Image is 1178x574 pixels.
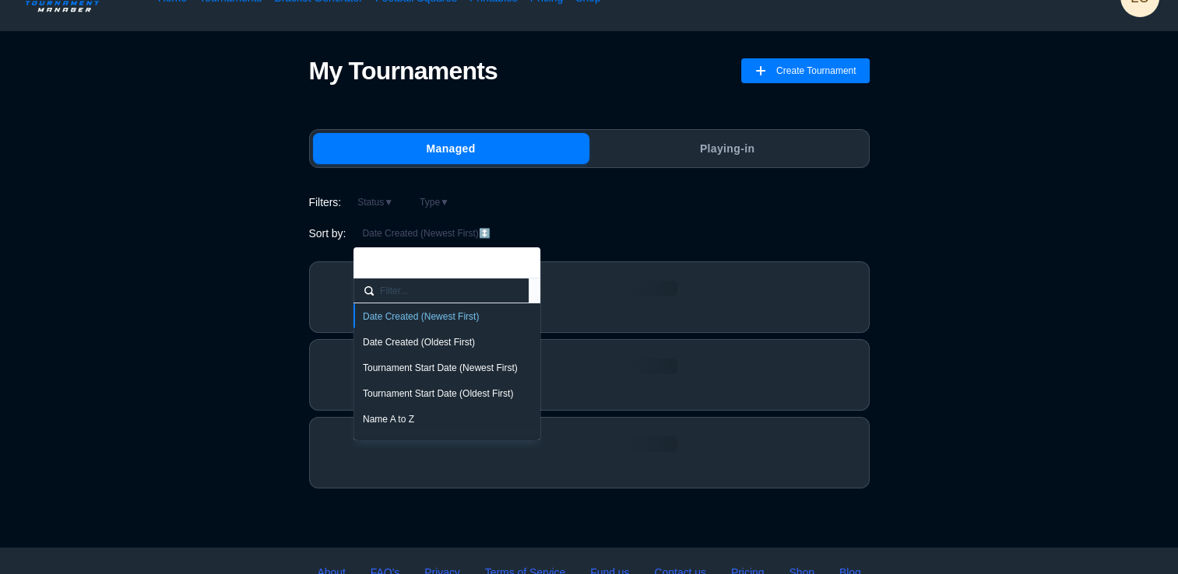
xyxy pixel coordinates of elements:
button: Create Tournament [741,58,870,83]
input: Filter... [380,284,519,298]
span: Filters: [309,194,342,210]
span: Sort tournaments [360,257,459,269]
button: Status▼ [347,193,403,212]
div: Tournament Start Date (Newest First) [363,362,531,374]
span: Create Tournament [776,58,856,83]
span: Sort by: [309,226,346,241]
div: Tournament Start Date (Oldest First) [363,387,531,400]
div: Date Created (Oldest First) [363,336,531,348]
div: Name Z to A [363,439,531,451]
button: Managed [313,133,589,164]
button: Type▼ [410,193,459,212]
button: Playing-in [589,133,866,164]
div: Name A to Z [363,413,531,425]
button: Date Created (Newest First)↕️ [352,224,500,243]
h1: My Tournaments [309,56,498,86]
div: Date Created (Newest First) [363,310,531,323]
